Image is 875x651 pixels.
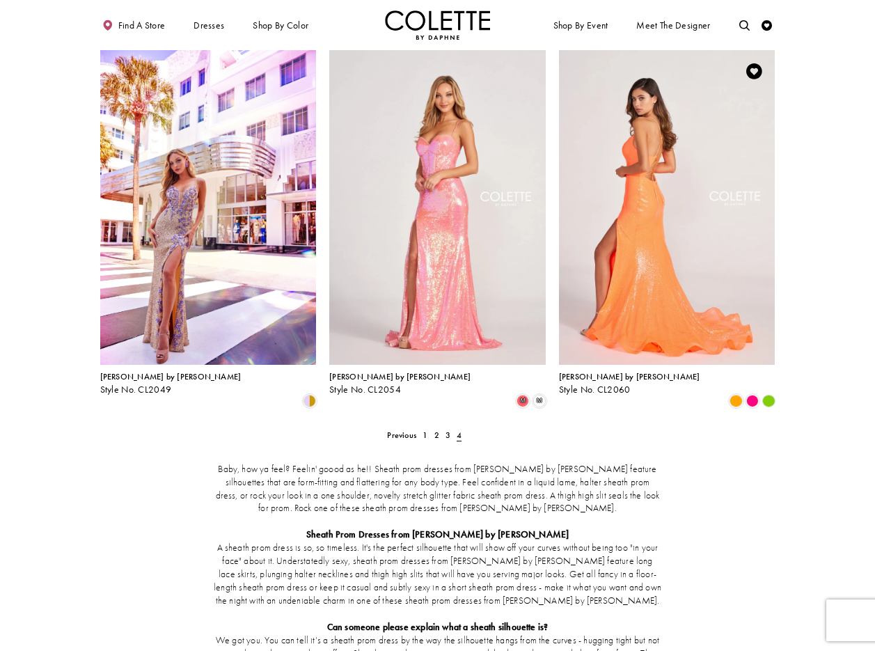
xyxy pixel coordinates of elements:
[100,50,775,407] div: Product List
[100,372,242,395] div: Colette by Daphne Style No. CL2049
[551,10,610,40] span: Shop By Event
[329,372,471,395] div: Colette by Daphne Style No. CL2054
[559,371,700,382] span: [PERSON_NAME] by [PERSON_NAME]
[118,20,166,31] span: Find a store
[385,10,491,40] a: Visit Home Page
[213,463,661,516] p: Baby, how ya feel? Feelin' goood as he!! Sheath prom dresses from [PERSON_NAME] by [PERSON_NAME] ...
[329,50,546,365] a: Visit Colette by Daphne Style No. CL2054 Page
[385,10,491,40] img: Colette by Daphne
[553,20,608,31] span: Shop By Event
[636,20,710,31] span: Meet the designer
[446,430,450,441] span: 3
[559,50,775,365] a: Visit Colette by Daphne Style No. CL2060 Page
[759,10,775,40] a: Check Wishlist
[442,428,453,444] a: 3
[743,60,765,82] a: Add to Wishlist
[762,395,775,407] i: Lime
[746,395,759,407] i: Hot Pink
[559,372,700,395] div: Colette by Daphne Style No. CL2060
[194,20,224,31] span: Dresses
[423,430,427,441] span: 1
[304,395,316,407] i: Gold/Lilac
[306,528,569,540] strong: Sheath Prom Dresses from [PERSON_NAME] by [PERSON_NAME]
[329,371,471,382] span: [PERSON_NAME] by [PERSON_NAME]
[213,542,661,608] p: A sheath prom dress is so, so timeless. It's the perfect silhouette that will show off your curve...
[457,430,462,441] span: 4
[730,395,742,407] i: Orange
[100,384,172,395] span: Style No. CL2049
[434,430,439,441] span: 2
[251,10,311,40] span: Shop by color
[329,384,401,395] span: Style No. CL2054
[100,10,168,40] a: Find a store
[100,50,317,365] a: Visit Colette by Daphne Style No. CL2049 Page
[191,10,227,40] span: Dresses
[384,428,420,444] a: Prev Page
[533,395,546,407] i: White/Multi
[420,428,431,444] a: 1
[100,371,242,382] span: [PERSON_NAME] by [PERSON_NAME]
[431,428,442,444] a: 2
[387,430,416,441] span: Previous
[634,10,714,40] a: Meet the designer
[327,621,549,633] strong: Can someone please explain what a sheath silhouette is?
[736,10,752,40] a: Toggle search
[454,428,465,444] span: Current page
[517,395,529,407] i: Coral/Multi
[253,20,308,31] span: Shop by color
[559,384,631,395] span: Style No. CL2060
